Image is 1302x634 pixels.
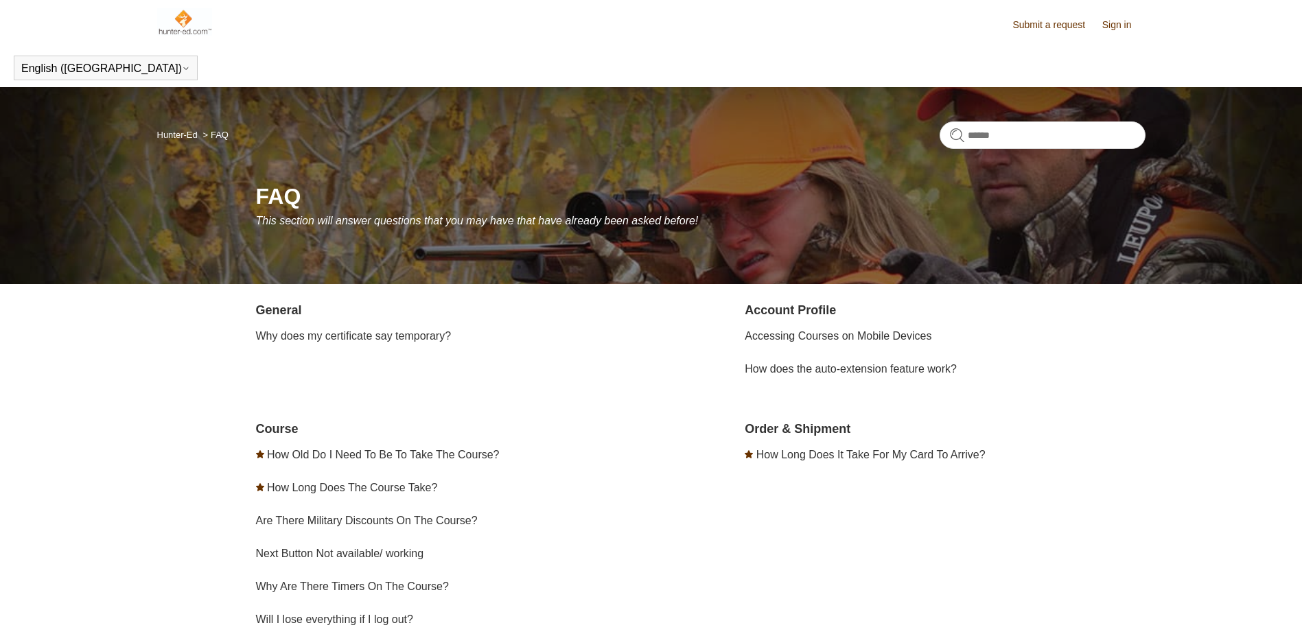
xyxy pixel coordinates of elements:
svg: Promoted article [256,450,264,458]
div: Chat Support [1213,588,1292,624]
p: This section will answer questions that you may have that have already been asked before! [256,213,1146,229]
a: Sign in [1102,18,1146,32]
svg: Promoted article [745,450,753,458]
a: How Long Does It Take For My Card To Arrive? [756,449,986,460]
a: General [256,303,302,317]
li: FAQ [200,130,229,140]
a: Are There Military Discounts On The Course? [256,515,478,526]
a: Submit a request [1012,18,1099,32]
a: Why does my certificate say temporary? [256,330,452,342]
a: Course [256,422,299,436]
a: Next Button Not available/ working [256,548,424,559]
input: Search [940,121,1146,149]
a: Account Profile [745,303,836,317]
li: Hunter-Ed [157,130,200,140]
a: Why Are There Timers On The Course? [256,580,449,592]
a: How Long Does The Course Take? [267,482,437,493]
a: How Old Do I Need To Be To Take The Course? [267,449,500,460]
a: Accessing Courses on Mobile Devices [745,330,931,342]
img: Hunter-Ed Help Center home page [157,8,213,36]
a: Order & Shipment [745,422,850,436]
a: How does the auto-extension feature work? [745,363,957,375]
h1: FAQ [256,180,1146,213]
svg: Promoted article [256,483,264,491]
button: English ([GEOGRAPHIC_DATA]) [21,62,190,75]
a: Will I lose everything if I log out? [256,613,413,625]
a: Hunter-Ed [157,130,198,140]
